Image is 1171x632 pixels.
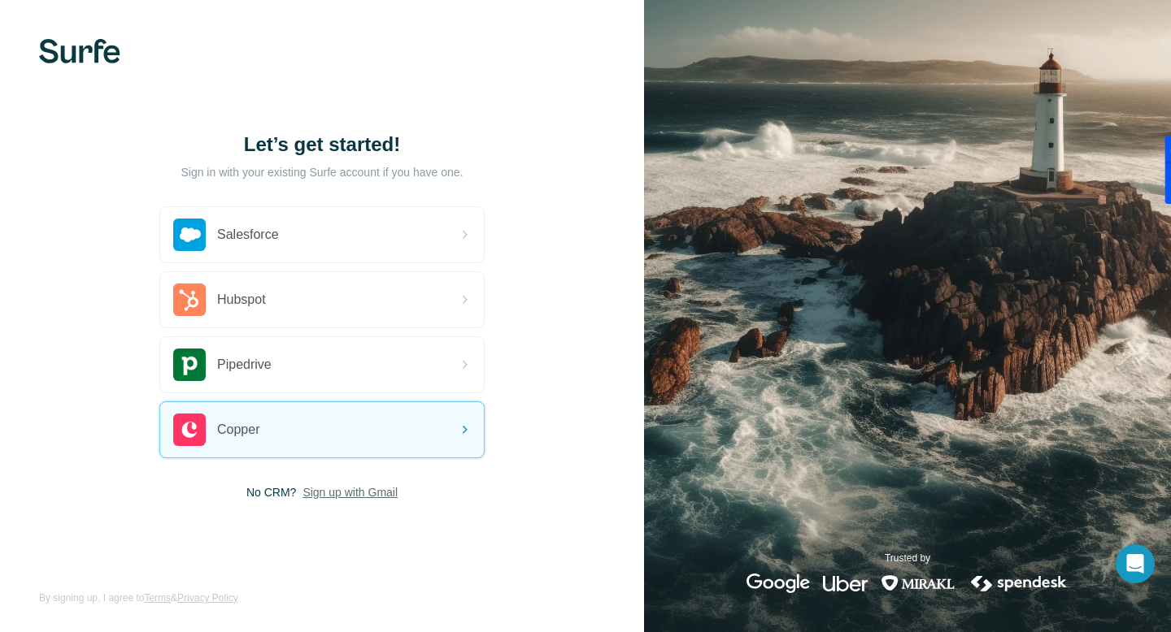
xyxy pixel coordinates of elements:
[177,592,238,604] a: Privacy Policy
[181,164,463,180] p: Sign in with your existing Surfe account if you have one.
[173,348,206,381] img: pipedrive's logo
[747,574,810,593] img: google's logo
[217,420,259,439] span: Copper
[1116,544,1155,583] div: Open Intercom Messenger
[823,574,868,593] img: uber's logo
[159,132,485,158] h1: Let’s get started!
[217,355,272,374] span: Pipedrive
[39,39,120,63] img: Surfe's logo
[881,574,956,593] img: mirakl's logo
[173,284,206,316] img: hubspot's logo
[217,225,279,245] span: Salesforce
[303,484,398,500] button: Sign up with Gmail
[173,219,206,251] img: salesforce's logo
[173,413,206,446] img: copper's logo
[246,484,296,500] span: No CRM?
[969,574,1069,593] img: spendesk's logo
[885,551,930,565] p: Trusted by
[39,591,238,605] span: By signing up, I agree to &
[217,290,266,310] span: Hubspot
[144,592,171,604] a: Terms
